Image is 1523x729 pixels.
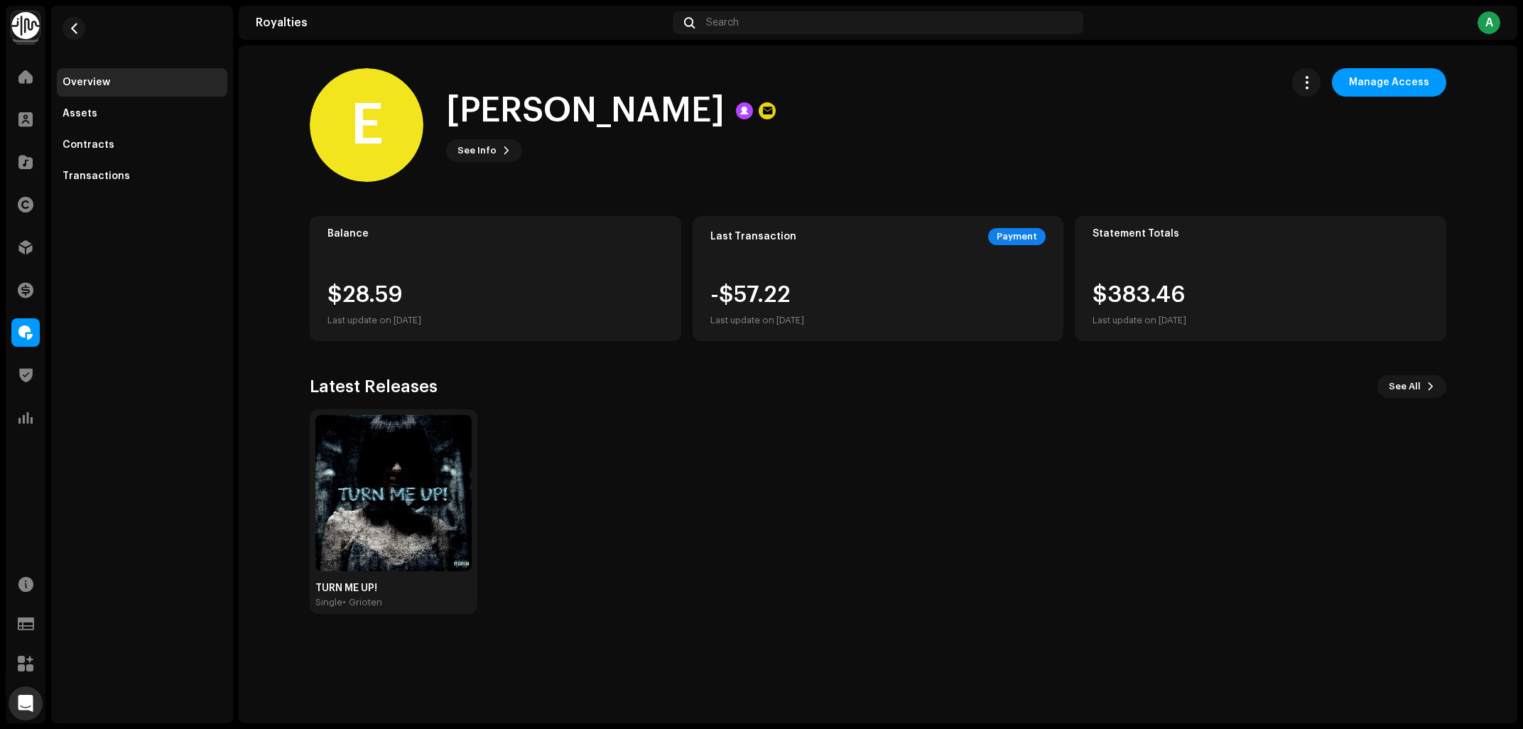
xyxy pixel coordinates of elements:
[310,216,681,341] re-o-card-value: Balance
[63,108,97,119] div: Assets
[342,597,382,608] div: • Grioten
[57,68,227,97] re-m-nav-item: Overview
[256,17,667,28] div: Royalties
[1349,68,1429,97] span: Manage Access
[315,597,342,608] div: Single
[327,228,663,239] div: Balance
[710,231,796,242] div: Last Transaction
[1075,216,1446,341] re-o-card-value: Statement Totals
[1478,11,1500,34] div: A
[63,77,110,88] div: Overview
[1389,372,1421,401] span: See All
[1093,228,1429,239] div: Statement Totals
[446,139,522,162] button: See Info
[1332,68,1446,97] button: Manage Access
[457,136,497,165] span: See Info
[57,99,227,128] re-m-nav-item: Assets
[57,131,227,159] re-m-nav-item: Contracts
[63,171,130,182] div: Transactions
[327,312,421,329] div: Last update on [DATE]
[310,375,438,398] h3: Latest Releases
[310,68,423,182] div: E
[315,415,472,571] img: d1178f08-1114-4e30-97e1-10b2f21ec578
[706,17,739,28] span: Search
[315,583,472,594] div: TURN ME UP!
[446,88,725,134] h1: [PERSON_NAME]
[988,228,1046,245] div: Payment
[710,312,804,329] div: Last update on [DATE]
[1093,312,1186,329] div: Last update on [DATE]
[1377,375,1446,398] button: See All
[9,686,43,720] div: Open Intercom Messenger
[57,162,227,190] re-m-nav-item: Transactions
[11,11,40,40] img: 0f74c21f-6d1c-4dbc-9196-dbddad53419e
[63,139,114,151] div: Contracts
